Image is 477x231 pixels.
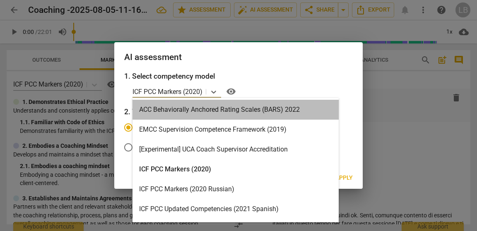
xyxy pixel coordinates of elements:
div: ICF PCC Markers (2020) [132,159,339,179]
div: EMCC Supervision Competence Framework (2019) [132,120,339,140]
h3: 1. Select competency model [124,71,353,82]
span: Apply [335,174,353,182]
h3: 2. Who is the coach? [124,106,353,117]
div: ACC Behaviorally Anchored Rating Scales (BARS) 2022 [132,100,339,120]
p: ICF PCC Markers (2020) [132,87,202,96]
div: [Experimental] UCA Coach Supervisor Accreditation [132,140,339,159]
button: Apply [329,171,359,185]
button: Help [224,85,238,98]
span: visibility [226,87,236,96]
a: Help [221,85,238,98]
div: ICF PCC Markers (2020 Russian) [132,179,339,199]
h2: AI assessment [124,52,353,63]
div: ICF PCC Updated Competencies (2021 Spanish) [132,199,339,219]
